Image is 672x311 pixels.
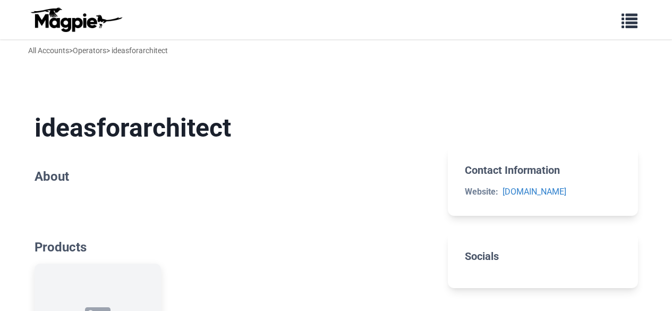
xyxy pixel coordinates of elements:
[28,46,69,55] a: All Accounts
[35,240,431,255] h2: Products
[28,45,168,56] div: > > ideasforarchitect
[28,7,124,32] img: logo-ab69f6fb50320c5b225c76a69d11143b.png
[465,187,498,197] strong: Website:
[465,250,620,263] h2: Socials
[73,46,106,55] a: Operators
[503,187,566,197] a: [DOMAIN_NAME]
[465,164,620,176] h2: Contact Information
[35,169,431,184] h2: About
[35,113,431,144] h1: ideasforarchitect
